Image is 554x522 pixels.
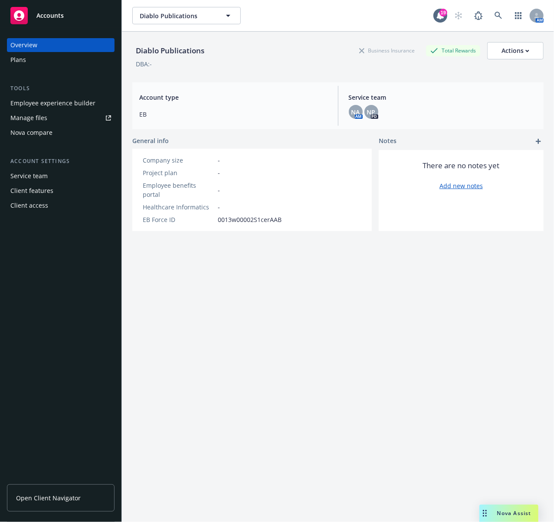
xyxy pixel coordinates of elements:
span: NP [367,108,376,117]
div: Plans [10,53,26,67]
div: 19 [439,9,447,16]
a: Nova compare [7,126,115,140]
span: Account type [139,93,328,102]
span: General info [132,136,169,145]
a: Plans [7,53,115,67]
div: Total Rewards [426,45,480,56]
a: Client access [7,199,115,212]
a: Switch app [510,7,527,24]
div: Service team [10,169,48,183]
a: Service team [7,169,115,183]
a: Report a Bug [470,7,487,24]
div: Employee benefits portal [143,181,214,199]
span: Open Client Navigator [16,493,81,502]
button: Nova Assist [479,505,538,522]
span: There are no notes yet [423,160,500,171]
a: Manage files [7,111,115,125]
button: Actions [487,42,544,59]
div: Client features [10,184,53,198]
a: Overview [7,38,115,52]
a: Add new notes [439,181,483,190]
div: Overview [10,38,37,52]
span: Diablo Publications [140,11,215,20]
div: Business Insurance [355,45,419,56]
div: Account settings [7,157,115,166]
div: DBA: - [136,59,152,69]
a: Accounts [7,3,115,28]
div: Manage files [10,111,47,125]
span: - [218,168,220,177]
span: - [218,186,220,195]
div: Actions [502,42,529,59]
div: Client access [10,199,48,212]
div: Diablo Publications [132,45,208,56]
div: Employee experience builder [10,96,95,110]
a: Search [490,7,507,24]
a: Employee experience builder [7,96,115,110]
div: Project plan [143,168,214,177]
span: - [218,156,220,165]
span: EB [139,110,328,119]
div: Nova compare [10,126,52,140]
span: Nova Assist [497,509,531,517]
div: Healthcare Informatics [143,202,214,212]
span: NA [351,108,360,117]
button: Diablo Publications [132,7,241,24]
a: Client features [7,184,115,198]
span: Notes [379,136,397,147]
span: 0013w00002S1cerAAB [218,215,282,224]
span: Service team [349,93,537,102]
div: Drag to move [479,505,490,522]
div: EB Force ID [143,215,214,224]
a: add [533,136,544,147]
div: Company size [143,156,214,165]
span: - [218,202,220,212]
span: Accounts [36,12,64,19]
div: Tools [7,84,115,93]
a: Start snowing [450,7,467,24]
